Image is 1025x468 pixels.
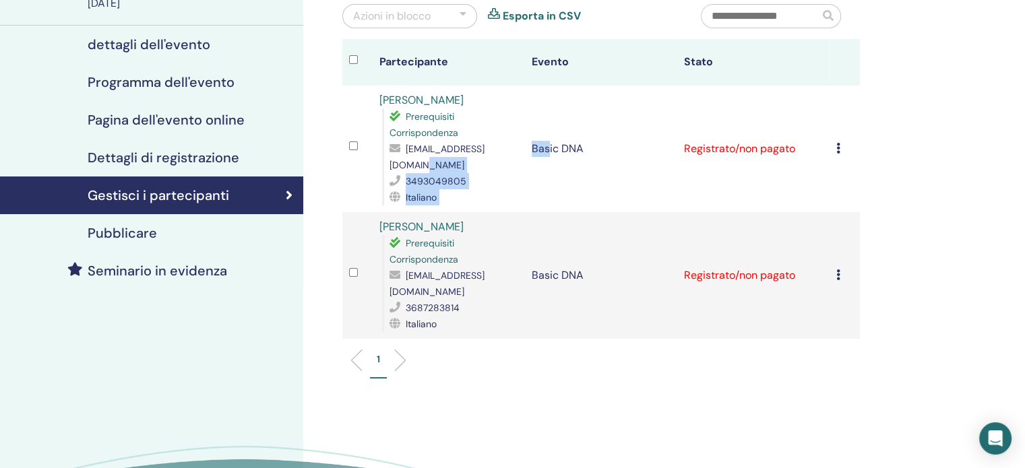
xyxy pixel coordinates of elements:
[406,191,437,203] span: Italiano
[88,36,210,53] h4: dettagli dell'evento
[88,187,229,203] h4: Gestisci i partecipanti
[525,212,677,339] td: Basic DNA
[406,318,437,330] span: Italiano
[353,8,431,24] div: Azioni in blocco
[379,93,464,107] a: [PERSON_NAME]
[390,269,485,298] span: [EMAIL_ADDRESS][DOMAIN_NAME]
[88,112,245,128] h4: Pagina dell'evento online
[373,39,525,86] th: Partecipante
[525,39,677,86] th: Evento
[88,149,239,166] h4: Dettagli di registrazione
[677,39,830,86] th: Stato
[377,352,380,366] p: 1
[525,86,677,212] td: Basic DNA
[390,143,485,171] span: [EMAIL_ADDRESS][DOMAIN_NAME]
[406,175,466,187] span: 3493049805
[88,74,235,90] h4: Programma dell'evento
[88,225,157,241] h4: Pubblicare
[379,220,464,234] a: [PERSON_NAME]
[88,263,227,279] h4: Seminario in evidenza
[406,302,460,314] span: 3687283814
[390,237,458,265] span: Prerequisiti Corrispondenza
[979,422,1012,455] div: Open Intercom Messenger
[503,8,581,24] a: Esporta in CSV
[390,110,458,139] span: Prerequisiti Corrispondenza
